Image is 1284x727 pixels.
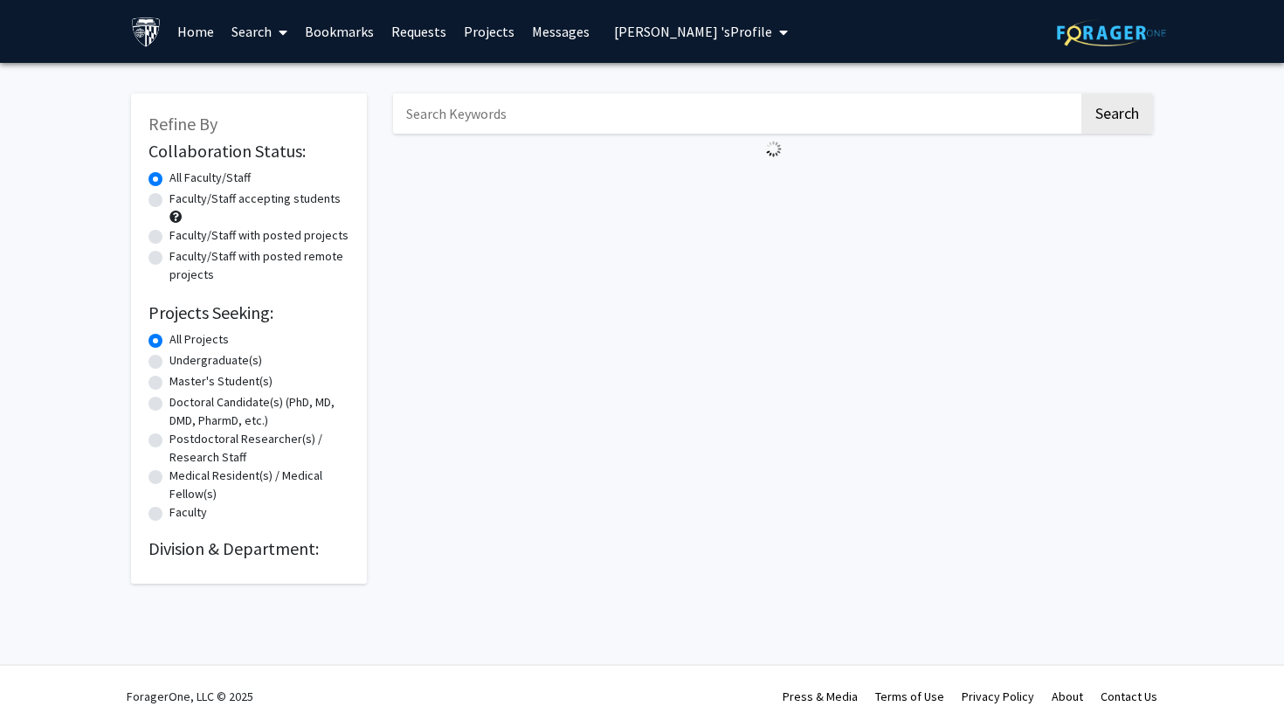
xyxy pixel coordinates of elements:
[169,351,262,370] label: Undergraduate(s)
[223,1,296,62] a: Search
[1081,93,1153,134] button: Search
[523,1,598,62] a: Messages
[875,689,944,704] a: Terms of Use
[296,1,383,62] a: Bookmarks
[169,430,349,467] label: Postdoctoral Researcher(s) / Research Staff
[127,666,253,727] div: ForagerOne, LLC © 2025
[383,1,455,62] a: Requests
[393,93,1079,134] input: Search Keywords
[1101,689,1157,704] a: Contact Us
[614,23,772,40] span: [PERSON_NAME] 's Profile
[1052,689,1083,704] a: About
[169,247,349,284] label: Faculty/Staff with posted remote projects
[393,164,1153,204] nav: Page navigation
[148,538,349,559] h2: Division & Department:
[1057,19,1166,46] img: ForagerOne Logo
[169,190,341,208] label: Faculty/Staff accepting students
[758,134,789,164] img: Loading
[169,169,251,187] label: All Faculty/Staff
[169,226,349,245] label: Faculty/Staff with posted projects
[455,1,523,62] a: Projects
[169,1,223,62] a: Home
[131,17,162,47] img: Johns Hopkins University Logo
[169,330,229,349] label: All Projects
[962,689,1034,704] a: Privacy Policy
[783,689,858,704] a: Press & Media
[148,141,349,162] h2: Collaboration Status:
[148,302,349,323] h2: Projects Seeking:
[169,393,349,430] label: Doctoral Candidate(s) (PhD, MD, DMD, PharmD, etc.)
[148,113,217,135] span: Refine By
[169,503,207,522] label: Faculty
[169,372,273,391] label: Master's Student(s)
[169,467,349,503] label: Medical Resident(s) / Medical Fellow(s)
